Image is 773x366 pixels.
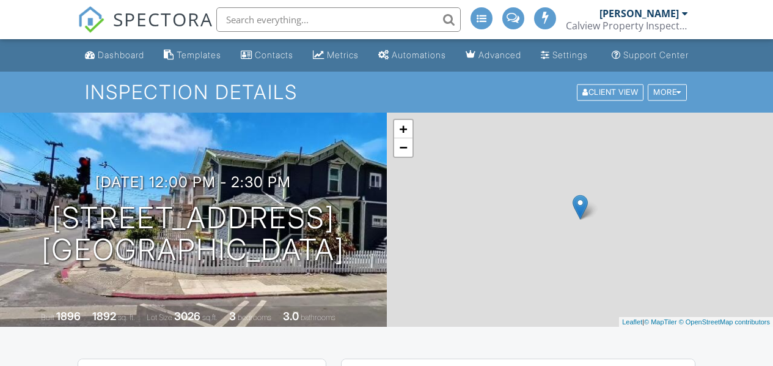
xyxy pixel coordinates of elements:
[236,44,298,67] a: Contacts
[577,84,643,100] div: Client View
[394,120,412,138] a: Zoom in
[576,87,647,96] a: Client View
[607,44,694,67] a: Support Center
[394,138,412,157] a: Zoom out
[98,50,144,60] div: Dashboard
[308,44,364,67] a: Metrics
[461,44,526,67] a: Advanced
[159,44,226,67] a: Templates
[174,310,200,323] div: 3026
[147,313,172,322] span: Lot Size
[78,6,104,33] img: The Best Home Inspection Software - Spectora
[552,50,588,60] div: Settings
[80,44,149,67] a: Dashboard
[41,313,54,322] span: Built
[56,310,81,323] div: 1896
[622,318,642,326] a: Leaflet
[619,317,773,327] div: |
[599,7,679,20] div: [PERSON_NAME]
[95,174,291,190] h3: [DATE] 12:00 pm - 2:30 pm
[536,44,593,67] a: Settings
[644,318,677,326] a: © MapTiler
[85,81,687,103] h1: Inspection Details
[238,313,271,322] span: bedrooms
[623,50,689,60] div: Support Center
[229,310,236,323] div: 3
[478,50,521,60] div: Advanced
[113,6,213,32] span: SPECTORA
[301,313,335,322] span: bathrooms
[392,50,446,60] div: Automations
[92,310,116,323] div: 1892
[373,44,451,67] a: Automations (Advanced)
[283,310,299,323] div: 3.0
[679,318,770,326] a: © OpenStreetMap contributors
[78,17,213,42] a: SPECTORA
[566,20,688,32] div: Calview Property Inspections
[327,50,359,60] div: Metrics
[216,7,461,32] input: Search everything...
[202,313,218,322] span: sq.ft.
[648,84,687,100] div: More
[177,50,221,60] div: Templates
[118,313,135,322] span: sq. ft.
[255,50,293,60] div: Contacts
[42,202,345,267] h1: [STREET_ADDRESS] [GEOGRAPHIC_DATA]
